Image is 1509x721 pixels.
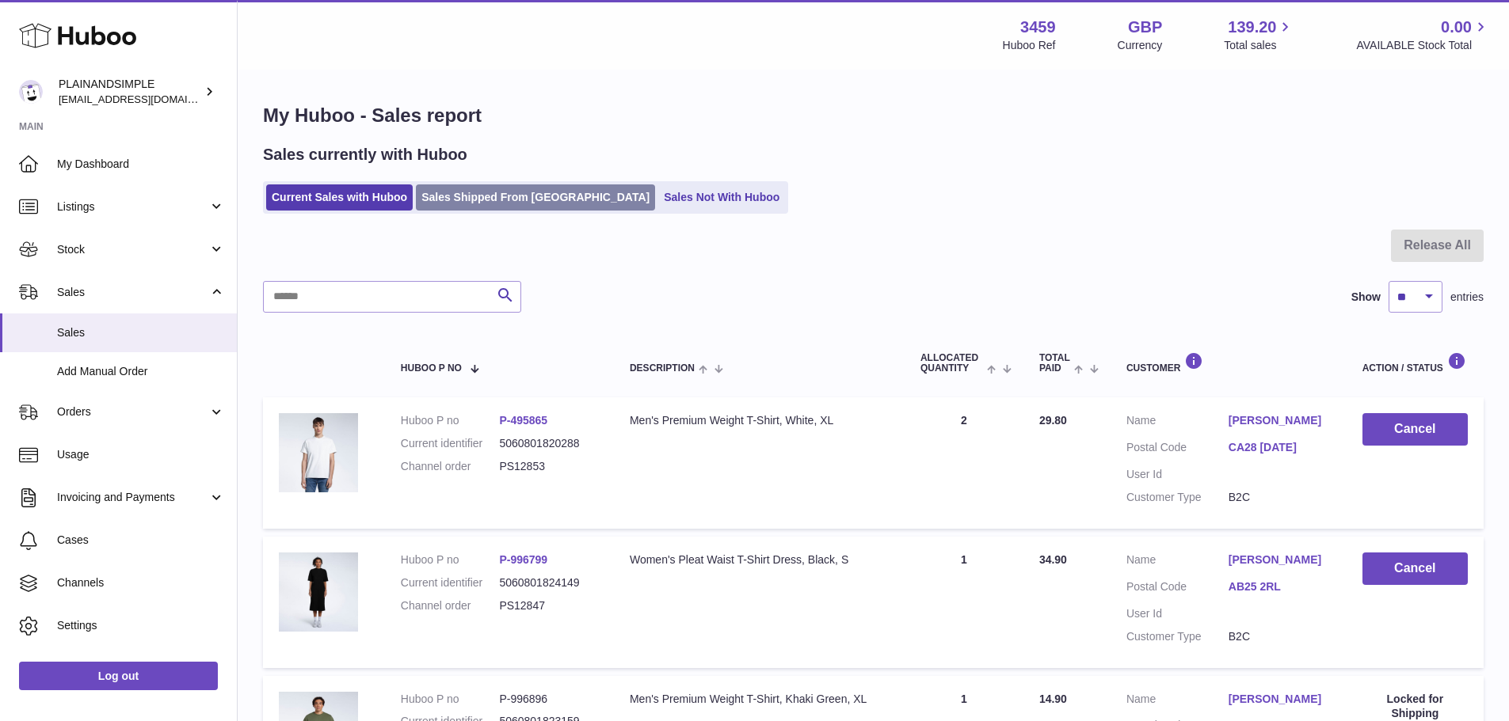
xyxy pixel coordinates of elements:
[1126,629,1229,644] dt: Customer Type
[1228,17,1276,38] span: 139.20
[1224,17,1294,53] a: 139.20 Total sales
[1003,38,1056,53] div: Huboo Ref
[499,436,598,451] dd: 5060801820288
[59,93,233,105] span: [EMAIL_ADDRESS][DOMAIN_NAME]
[1118,38,1163,53] div: Currency
[401,413,500,428] dt: Huboo P no
[1039,414,1067,427] span: 29.80
[57,490,208,505] span: Invoicing and Payments
[57,325,225,340] span: Sales
[499,459,598,474] dd: PS12853
[263,103,1484,128] h1: My Huboo - Sales report
[57,285,208,300] span: Sales
[499,575,598,590] dd: 5060801824149
[19,662,218,690] a: Log out
[1356,17,1490,53] a: 0.00 AVAILABLE Stock Total
[1126,467,1229,482] dt: User Id
[1441,17,1472,38] span: 0.00
[1126,552,1229,571] dt: Name
[19,80,43,104] img: internalAdmin-3459@internal.huboo.com
[401,363,462,374] span: Huboo P no
[499,414,547,427] a: P-495865
[59,77,201,107] div: PLAINANDSIMPLE
[1229,579,1331,594] a: AB25 2RL
[1126,692,1229,711] dt: Name
[279,552,358,632] img: 34591724236911.jpeg
[1229,692,1331,707] a: [PERSON_NAME]
[630,692,889,707] div: Men's Premium Weight T-Shirt, Khaki Green, XL
[57,157,225,172] span: My Dashboard
[905,397,1023,529] td: 2
[630,363,695,374] span: Description
[630,552,889,567] div: Women's Pleat Waist T-Shirt Dress, Black, S
[1229,413,1331,428] a: [PERSON_NAME]
[401,459,500,474] dt: Channel order
[57,199,208,214] span: Listings
[266,184,413,211] a: Current Sales with Huboo
[1126,352,1331,374] div: Customer
[499,598,598,613] dd: PS12847
[1126,606,1229,621] dt: User Id
[1229,552,1331,567] a: [PERSON_NAME]
[1356,38,1490,53] span: AVAILABLE Stock Total
[920,353,983,374] span: ALLOCATED Quantity
[630,413,889,428] div: Men's Premium Weight T-Shirt, White, XL
[1126,579,1229,598] dt: Postal Code
[1126,490,1229,505] dt: Customer Type
[1039,353,1070,374] span: Total paid
[57,618,225,633] span: Settings
[1362,413,1468,446] button: Cancel
[416,184,655,211] a: Sales Shipped From [GEOGRAPHIC_DATA]
[1229,440,1331,455] a: CA28 [DATE]
[57,242,208,257] span: Stock
[1351,290,1381,305] label: Show
[401,552,500,567] dt: Huboo P no
[658,184,785,211] a: Sales Not With Huboo
[1362,552,1468,585] button: Cancel
[499,553,547,566] a: P-996799
[401,692,500,707] dt: Huboo P no
[57,533,225,548] span: Cases
[499,692,598,707] dd: P-996896
[57,364,225,379] span: Add Manual Order
[1362,352,1468,374] div: Action / Status
[1450,290,1484,305] span: entries
[1020,17,1056,38] strong: 3459
[1229,490,1331,505] dd: B2C
[1039,553,1067,566] span: 34.90
[57,404,208,419] span: Orders
[401,598,500,613] dt: Channel order
[1229,629,1331,644] dd: B2C
[401,436,500,451] dt: Current identifier
[905,537,1023,668] td: 1
[1128,17,1162,38] strong: GBP
[1039,693,1067,705] span: 14.90
[1126,413,1229,432] dt: Name
[1126,440,1229,459] dt: Postal Code
[279,413,358,492] img: 34591727345687.jpeg
[401,575,500,590] dt: Current identifier
[57,575,225,590] span: Channels
[263,144,467,165] h2: Sales currently with Huboo
[1224,38,1294,53] span: Total sales
[57,447,225,462] span: Usage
